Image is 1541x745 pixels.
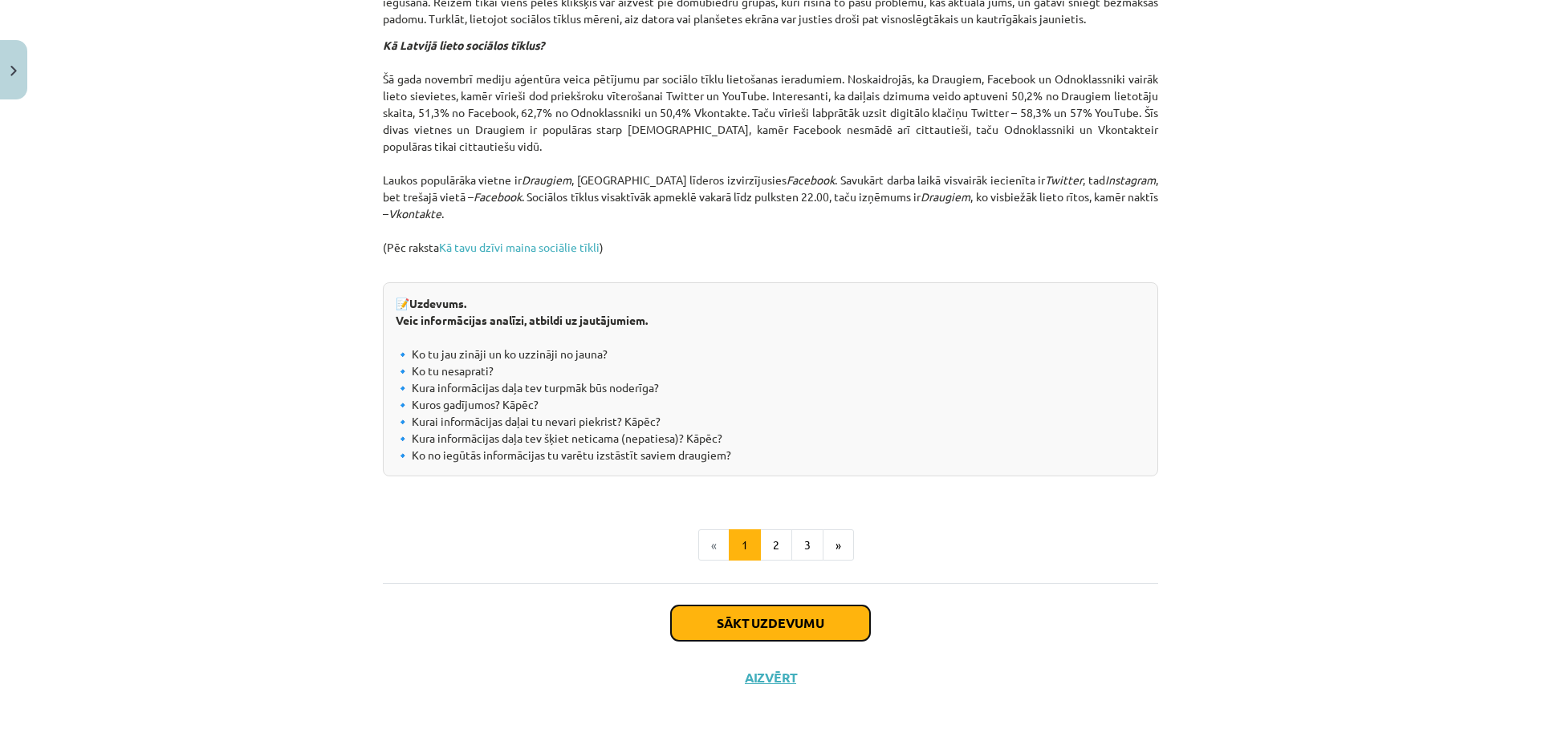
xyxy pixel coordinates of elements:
[522,172,571,187] em: Draugiem
[760,529,792,561] button: 2
[823,529,854,561] button: »
[671,605,870,641] button: Sākt uzdevumu
[383,37,1158,273] p: Šā gada novembrī mediju aģentūra veica pētījumu par sociālo tīklu lietošanas ieradumiem. Noskaidr...
[388,206,441,221] em: Vkontakte
[1045,172,1083,187] em: Twitter
[383,282,1158,476] div: 📝 🔹 Ko tu jau zināji un ko uzzināji no jauna? 🔹 Ko tu nesaprati? 🔹 Kura informācijas daļa tev tur...
[729,529,761,561] button: 1
[383,38,544,52] b: Kā Latvijā lieto sociālos tīklus?
[396,296,648,327] strong: Uzdevums. Veic informācijas analīzi, atbildi uz jautājumiem.
[740,670,801,686] button: Aizvērt
[383,529,1158,561] nav: Page navigation example
[1105,172,1156,187] em: Instagram
[10,66,17,76] img: icon-close-lesson-0947bae3869378f0d4975bcd49f059093ad1ed9edebbc8119c70593378902aed.svg
[787,172,835,187] em: Facebook
[474,189,522,204] em: Facebook
[439,240,600,254] a: Kā tavu dzīvi maina sociālie tīkli
[791,529,823,561] button: 3
[921,189,970,204] em: Draugiem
